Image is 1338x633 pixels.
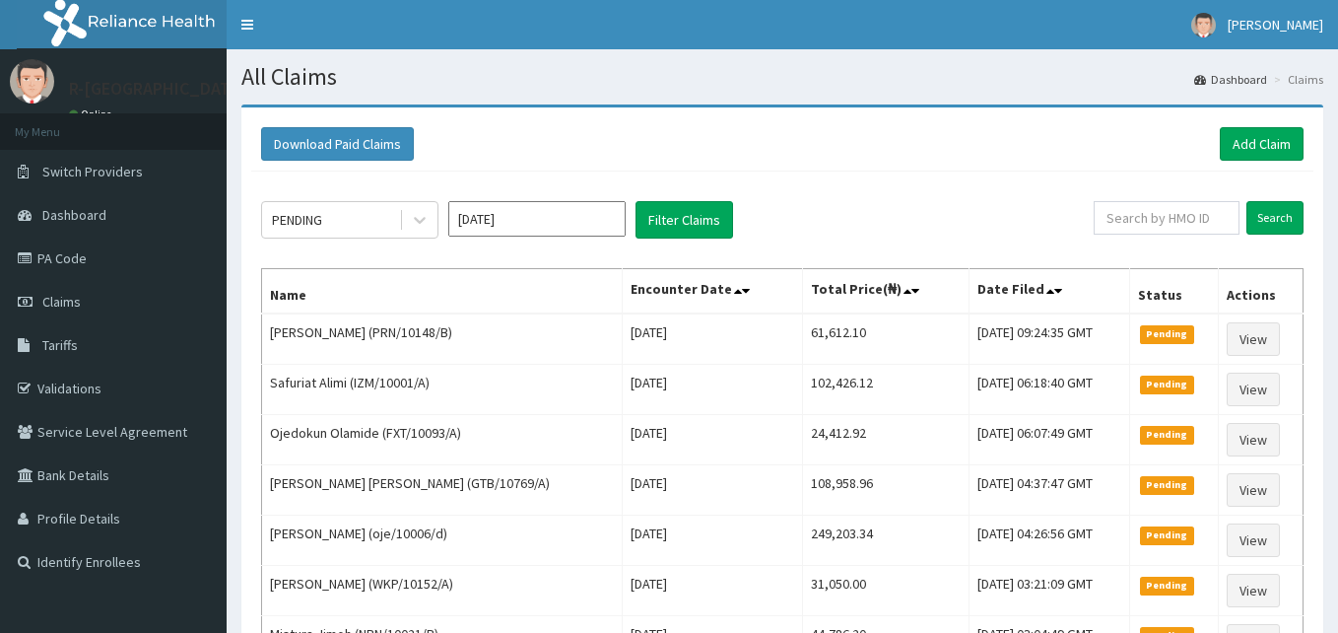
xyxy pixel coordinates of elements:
[262,465,623,516] td: [PERSON_NAME] [PERSON_NAME] (GTB/10769/A)
[802,516,969,566] td: 249,203.34
[1130,269,1219,315] th: Status
[42,163,143,180] span: Switch Providers
[623,415,803,465] td: [DATE]
[969,465,1129,516] td: [DATE] 04:37:47 GMT
[1269,71,1323,88] li: Claims
[42,336,78,354] span: Tariffs
[1140,527,1194,544] span: Pending
[969,314,1129,365] td: [DATE] 09:24:35 GMT
[42,293,81,311] span: Claims
[69,80,246,98] p: R-[GEOGRAPHIC_DATA]
[969,566,1129,616] td: [DATE] 03:21:09 GMT
[448,201,626,237] input: Select Month and Year
[1140,426,1194,444] span: Pending
[802,269,969,315] th: Total Price(₦)
[1246,201,1304,235] input: Search
[272,210,322,230] div: PENDING
[262,269,623,315] th: Name
[969,269,1129,315] th: Date Filed
[802,465,969,516] td: 108,958.96
[10,59,54,104] img: User Image
[1194,71,1267,88] a: Dashboard
[969,365,1129,415] td: [DATE] 06:18:40 GMT
[42,206,106,224] span: Dashboard
[1228,16,1323,34] span: [PERSON_NAME]
[969,516,1129,566] td: [DATE] 04:26:56 GMT
[802,314,969,365] td: 61,612.10
[1227,423,1280,457] a: View
[261,127,414,161] button: Download Paid Claims
[1227,574,1280,607] a: View
[69,107,116,121] a: Online
[262,415,623,465] td: Ojedokun Olamide (FXT/10093/A)
[1191,13,1216,37] img: User Image
[623,365,803,415] td: [DATE]
[802,415,969,465] td: 24,412.92
[262,314,623,365] td: [PERSON_NAME] (PRN/10148/B)
[241,64,1323,90] h1: All Claims
[1140,476,1194,494] span: Pending
[1220,127,1304,161] a: Add Claim
[623,465,803,516] td: [DATE]
[1094,201,1239,235] input: Search by HMO ID
[262,365,623,415] td: Safuriat Alimi (IZM/10001/A)
[623,269,803,315] th: Encounter Date
[623,566,803,616] td: [DATE]
[262,566,623,616] td: [PERSON_NAME] (WKP/10152/A)
[802,566,969,616] td: 31,050.00
[1140,325,1194,343] span: Pending
[1140,376,1194,393] span: Pending
[1140,577,1194,595] span: Pending
[262,516,623,566] td: [PERSON_NAME] (oje/10006/d)
[1227,473,1280,507] a: View
[623,314,803,365] td: [DATE]
[1227,524,1280,557] a: View
[1227,373,1280,406] a: View
[802,365,969,415] td: 102,426.12
[1218,269,1303,315] th: Actions
[623,516,803,566] td: [DATE]
[969,415,1129,465] td: [DATE] 06:07:49 GMT
[636,201,733,239] button: Filter Claims
[1227,322,1280,356] a: View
